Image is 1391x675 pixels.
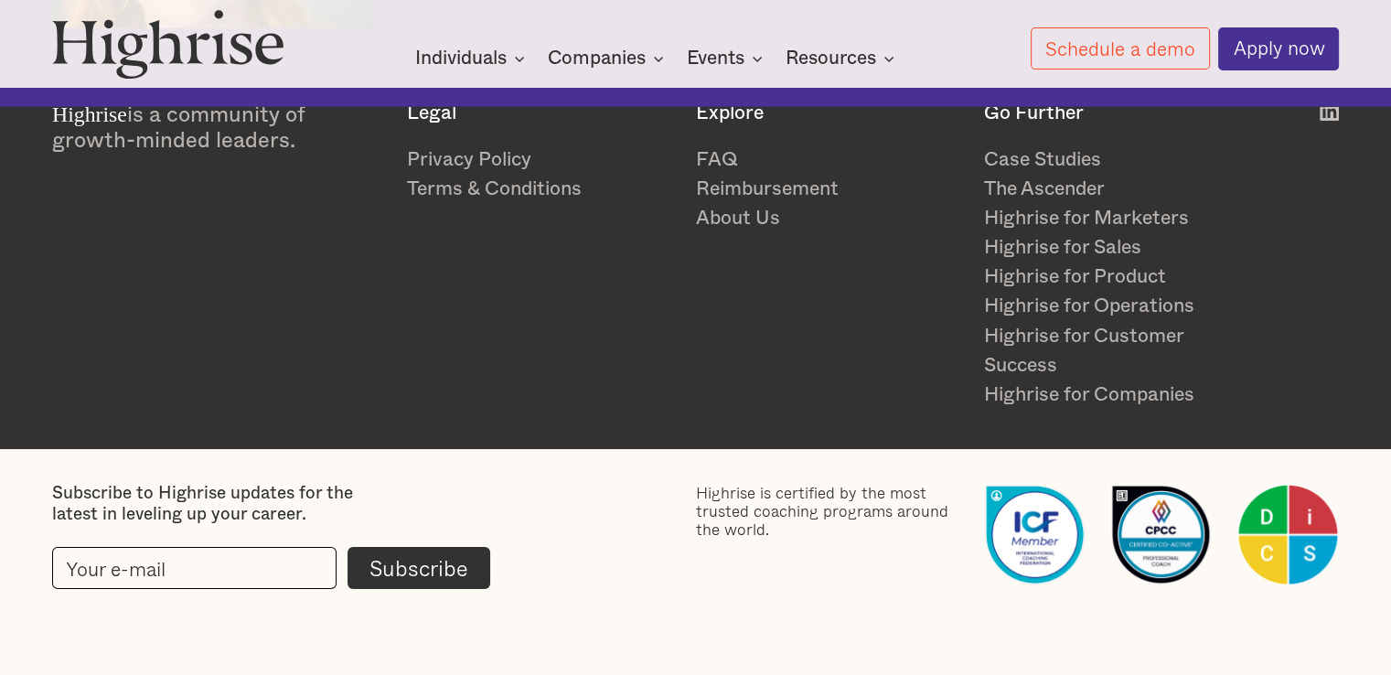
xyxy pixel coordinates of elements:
[687,48,768,70] div: Events
[984,292,1251,321] a: Highrise for Operations
[786,48,876,70] div: Resources
[52,484,400,526] div: Subscribe to Highrise updates for the latest in leveling up your career.
[52,102,385,154] div: is a community of growth-minded leaders.
[548,48,646,70] div: Companies
[687,48,744,70] div: Events
[696,102,963,125] div: Explore
[1218,27,1339,70] a: Apply now
[415,48,507,70] div: Individuals
[548,48,669,70] div: Companies
[696,204,963,233] a: About Us
[984,262,1251,292] a: Highrise for Product
[696,145,963,175] a: FAQ
[984,102,1251,125] div: Go Further
[52,102,127,126] span: Highrise
[1031,27,1210,70] a: Schedule a demo
[984,380,1251,410] a: Highrise for Companies
[984,145,1251,175] a: Case Studies
[1320,102,1339,121] img: White LinkedIn logo
[984,322,1251,380] a: Highrise for Customer Success
[984,233,1251,262] a: Highrise for Sales
[696,175,963,204] a: Reimbursement
[984,204,1251,233] a: Highrise for Marketers
[407,175,674,204] a: Terms & Conditions
[696,484,963,540] div: Highrise is certified by the most trusted coaching programs around the world.
[52,547,490,589] form: current-footer-subscribe-form
[52,547,337,589] input: Your e-mail
[407,102,674,125] div: Legal
[52,9,284,80] img: Highrise logo
[786,48,900,70] div: Resources
[415,48,530,70] div: Individuals
[407,145,674,175] a: Privacy Policy
[984,175,1251,204] a: The Ascender
[348,547,490,589] input: Subscribe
